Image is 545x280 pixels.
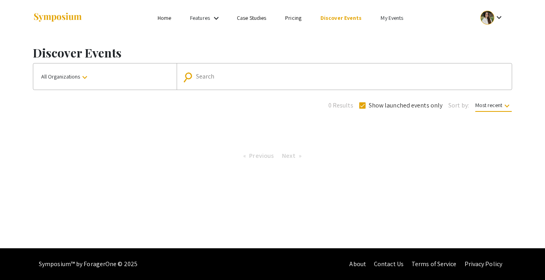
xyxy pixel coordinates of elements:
[502,101,512,111] mat-icon: keyboard_arrow_down
[469,98,518,112] button: Most recent
[184,70,196,84] mat-icon: Search
[381,14,403,21] a: My Events
[494,13,504,22] mat-icon: Expand account dropdown
[212,13,221,23] mat-icon: Expand Features list
[448,101,469,110] span: Sort by:
[239,150,305,162] ul: Pagination
[237,14,266,21] a: Case Studies
[475,102,512,112] span: Most recent
[41,73,90,80] span: All Organizations
[158,14,171,21] a: Home
[328,101,353,110] span: 0 Results
[374,260,404,268] a: Contact Us
[80,73,90,82] mat-icon: keyboard_arrow_down
[320,14,362,21] a: Discover Events
[282,152,295,160] span: Next
[349,260,366,268] a: About
[190,14,210,21] a: Features
[465,260,502,268] a: Privacy Policy
[33,46,512,60] h1: Discover Events
[39,248,137,280] div: Symposium™ by ForagerOne © 2025
[33,12,82,23] img: Symposium by ForagerOne
[285,14,301,21] a: Pricing
[412,260,457,268] a: Terms of Service
[249,152,274,160] span: Previous
[369,101,443,110] span: Show launched events only
[33,63,177,90] button: All Organizations
[472,9,512,27] button: Expand account dropdown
